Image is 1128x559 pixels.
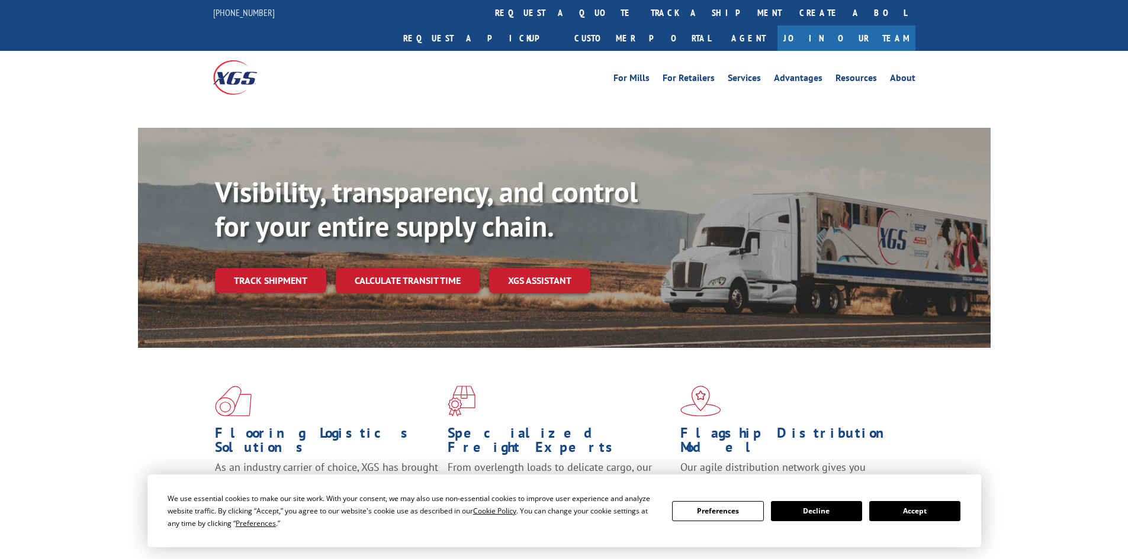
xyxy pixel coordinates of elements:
h1: Specialized Freight Experts [448,426,671,460]
button: Accept [869,501,960,521]
a: XGS ASSISTANT [489,268,590,293]
a: Request a pickup [394,25,565,51]
span: Our agile distribution network gives you nationwide inventory management on demand. [680,460,898,488]
a: Track shipment [215,268,326,293]
a: Services [728,73,761,86]
a: For Retailers [663,73,715,86]
a: Customer Portal [565,25,719,51]
a: [PHONE_NUMBER] [213,7,275,18]
a: Join Our Team [777,25,915,51]
b: Visibility, transparency, and control for your entire supply chain. [215,173,638,244]
img: xgs-icon-flagship-distribution-model-red [680,386,721,416]
span: Cookie Policy [473,506,516,516]
img: xgs-icon-focused-on-flooring-red [448,386,475,416]
p: From overlength loads to delicate cargo, our experienced staff knows the best way to move your fr... [448,460,671,513]
span: As an industry carrier of choice, XGS has brought innovation and dedication to flooring logistics... [215,460,438,502]
a: Agent [719,25,777,51]
a: Resources [835,73,877,86]
div: We use essential cookies to make our site work. With your consent, we may also use non-essential ... [168,492,658,529]
a: About [890,73,915,86]
div: Cookie Consent Prompt [147,474,981,547]
h1: Flagship Distribution Model [680,426,904,460]
a: Advantages [774,73,822,86]
a: For Mills [613,73,650,86]
img: xgs-icon-total-supply-chain-intelligence-red [215,386,252,416]
button: Decline [771,501,862,521]
button: Preferences [672,501,763,521]
a: Calculate transit time [336,268,480,293]
h1: Flooring Logistics Solutions [215,426,439,460]
span: Preferences [236,518,276,528]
